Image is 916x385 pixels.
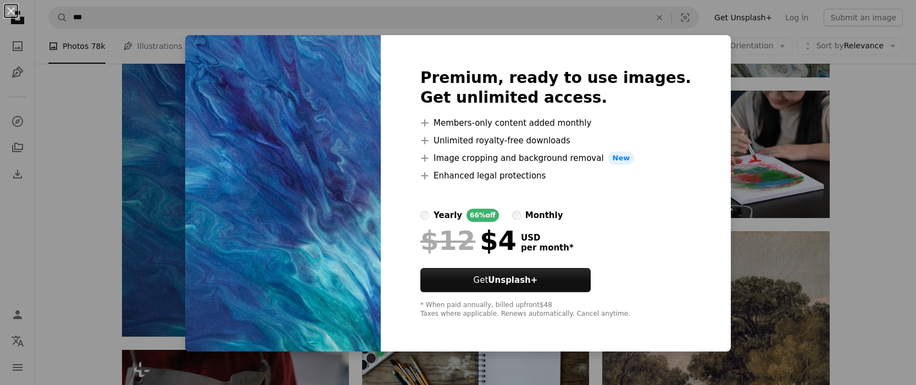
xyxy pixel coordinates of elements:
li: Unlimited royalty-free downloads [420,134,691,147]
div: $4 [420,226,517,255]
div: 66% off [467,209,499,222]
span: per month * [521,243,574,253]
div: yearly [434,209,462,222]
span: New [608,152,635,165]
div: monthly [525,209,563,222]
span: $12 [420,226,475,255]
div: * When paid annually, billed upfront $48 Taxes where applicable. Renews automatically. Cancel any... [420,301,691,319]
button: GetUnsplash+ [420,268,591,292]
li: Enhanced legal protections [420,169,691,182]
input: monthly [512,211,521,220]
h2: Premium, ready to use images. Get unlimited access. [420,68,691,108]
img: premium_photo-1675813863319-d1a76c90d33c [185,35,381,351]
strong: Unsplash+ [488,275,537,285]
li: Members-only content added monthly [420,116,691,130]
span: USD [521,233,574,243]
li: Image cropping and background removal [420,152,691,165]
input: yearly66%off [420,211,429,220]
